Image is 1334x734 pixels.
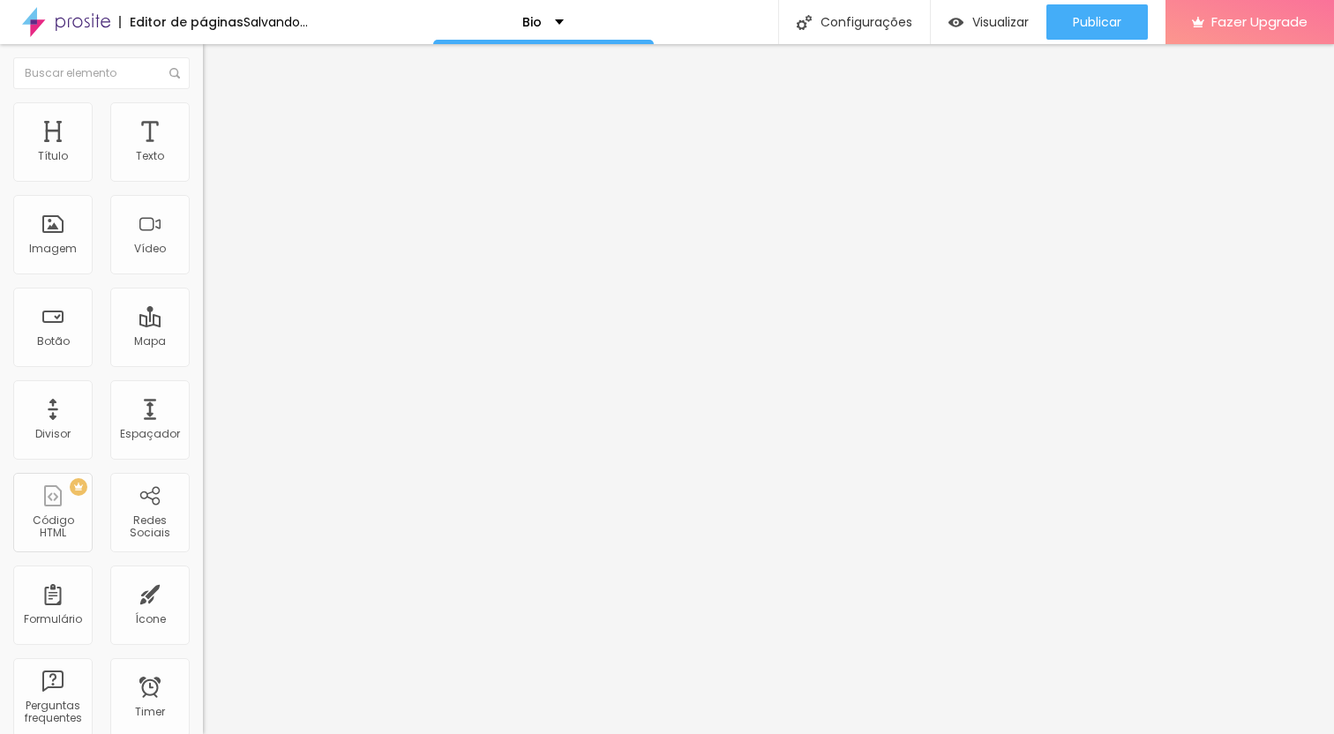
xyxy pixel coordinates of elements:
[1073,15,1121,29] span: Publicar
[18,700,87,725] div: Perguntas frequentes
[1046,4,1148,40] button: Publicar
[35,428,71,440] div: Divisor
[931,4,1046,40] button: Visualizar
[18,514,87,540] div: Código HTML
[115,514,184,540] div: Redes Sociais
[522,16,542,28] p: Bio
[136,150,164,162] div: Texto
[972,15,1029,29] span: Visualizar
[1211,14,1308,29] span: Fazer Upgrade
[169,68,180,79] img: Icone
[37,335,70,348] div: Botão
[134,243,166,255] div: Vídeo
[203,44,1334,734] iframe: Editor
[797,15,812,30] img: Icone
[29,243,77,255] div: Imagem
[13,57,190,89] input: Buscar elemento
[134,335,166,348] div: Mapa
[120,428,180,440] div: Espaçador
[244,16,308,28] div: Salvando...
[948,15,963,30] img: view-1.svg
[38,150,68,162] div: Título
[135,706,165,718] div: Timer
[119,16,244,28] div: Editor de páginas
[24,613,82,625] div: Formulário
[135,613,166,625] div: Ícone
